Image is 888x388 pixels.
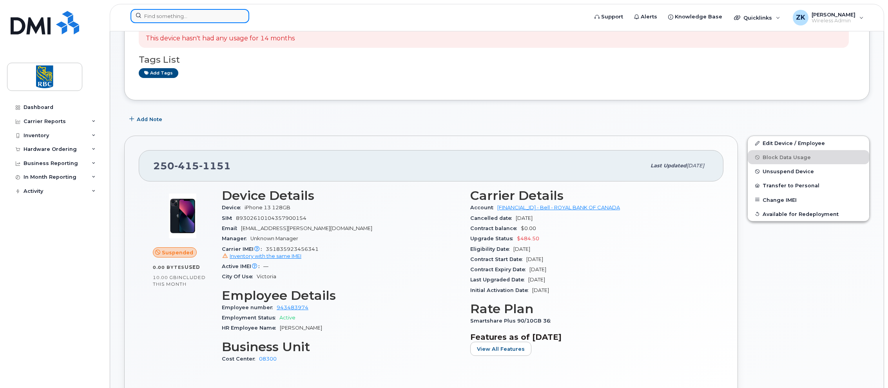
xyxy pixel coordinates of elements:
[470,318,555,324] span: Smartshare Plus 90/10GB 36
[130,9,249,23] input: Find something...
[222,253,301,259] a: Inventory with the same IMEI
[470,302,709,316] h3: Rate Plan
[748,136,869,150] a: Edit Device / Employee
[250,236,298,241] span: Unknown Manager
[497,205,620,210] a: [FINANCIAL_ID] - Bell - ROYAL BANK OF CANADA
[763,211,839,217] span: Available for Redeployment
[280,325,322,331] span: [PERSON_NAME]
[222,356,259,362] span: Cost Center
[146,34,295,43] p: This device hasn't had any usage for 14 months
[589,9,629,25] a: Support
[222,246,266,252] span: Carrier IMEI
[153,160,231,172] span: 250
[236,215,306,221] span: 89302610104357900154
[162,249,193,256] span: Suspended
[124,112,169,126] button: Add Note
[477,345,525,353] span: View All Features
[174,160,199,172] span: 415
[651,163,687,169] span: Last updated
[812,11,855,18] span: [PERSON_NAME]
[601,13,623,21] span: Support
[137,116,162,123] span: Add Note
[222,263,263,269] span: Active IMEI
[470,205,497,210] span: Account
[470,256,526,262] span: Contract Start Date
[470,215,516,221] span: Cancelled date
[748,164,869,178] button: Unsuspend Device
[516,215,533,221] span: [DATE]
[470,225,521,231] span: Contract balance
[257,274,276,279] span: Victoria
[222,274,257,279] span: City Of Use
[185,264,200,270] span: used
[796,13,805,22] span: ZK
[241,225,372,231] span: [EMAIL_ADDRESS][PERSON_NAME][DOMAIN_NAME]
[470,267,529,272] span: Contract Expiry Date
[470,287,532,293] span: Initial Activation Date
[787,10,869,25] div: Zlatko Knezevic
[222,236,250,241] span: Manager
[222,225,241,231] span: Email
[532,287,549,293] span: [DATE]
[139,55,855,65] h3: Tags List
[521,225,536,231] span: $0.00
[159,192,206,239] img: image20231002-3703462-1ig824h.jpeg
[222,189,461,203] h3: Device Details
[470,246,513,252] span: Eligibility Date
[729,10,786,25] div: Quicklinks
[526,256,543,262] span: [DATE]
[812,18,855,24] span: Wireless Admin
[153,275,177,280] span: 10.00 GB
[222,340,461,354] h3: Business Unit
[245,205,290,210] span: iPhone 13 128GB
[230,253,301,259] span: Inventory with the same IMEI
[529,267,546,272] span: [DATE]
[153,265,185,270] span: 0.00 Bytes
[663,9,728,25] a: Knowledge Base
[629,9,663,25] a: Alerts
[470,189,709,203] h3: Carrier Details
[139,68,178,78] a: Add tags
[517,236,539,241] span: $484.50
[470,332,709,342] h3: Features as of [DATE]
[748,207,869,221] button: Available for Redeployment
[199,160,231,172] span: 1151
[641,13,657,21] span: Alerts
[763,169,814,174] span: Unsuspend Device
[513,246,530,252] span: [DATE]
[222,315,279,321] span: Employment Status
[470,342,531,356] button: View All Features
[279,315,295,321] span: Active
[743,15,772,21] span: Quicklinks
[222,325,280,331] span: HR Employee Name
[675,13,722,21] span: Knowledge Base
[748,193,869,207] button: Change IMEI
[263,263,268,269] span: —
[222,205,245,210] span: Device
[259,356,277,362] a: 08300
[222,246,461,260] span: 351835923456341
[222,305,277,310] span: Employee number
[470,236,517,241] span: Upgrade Status
[222,288,461,303] h3: Employee Details
[222,215,236,221] span: SIM
[153,274,206,287] span: included this month
[277,305,308,310] a: 943483974
[748,150,869,164] button: Block Data Usage
[687,163,704,169] span: [DATE]
[748,178,869,192] button: Transfer to Personal
[470,277,528,283] span: Last Upgraded Date
[528,277,545,283] span: [DATE]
